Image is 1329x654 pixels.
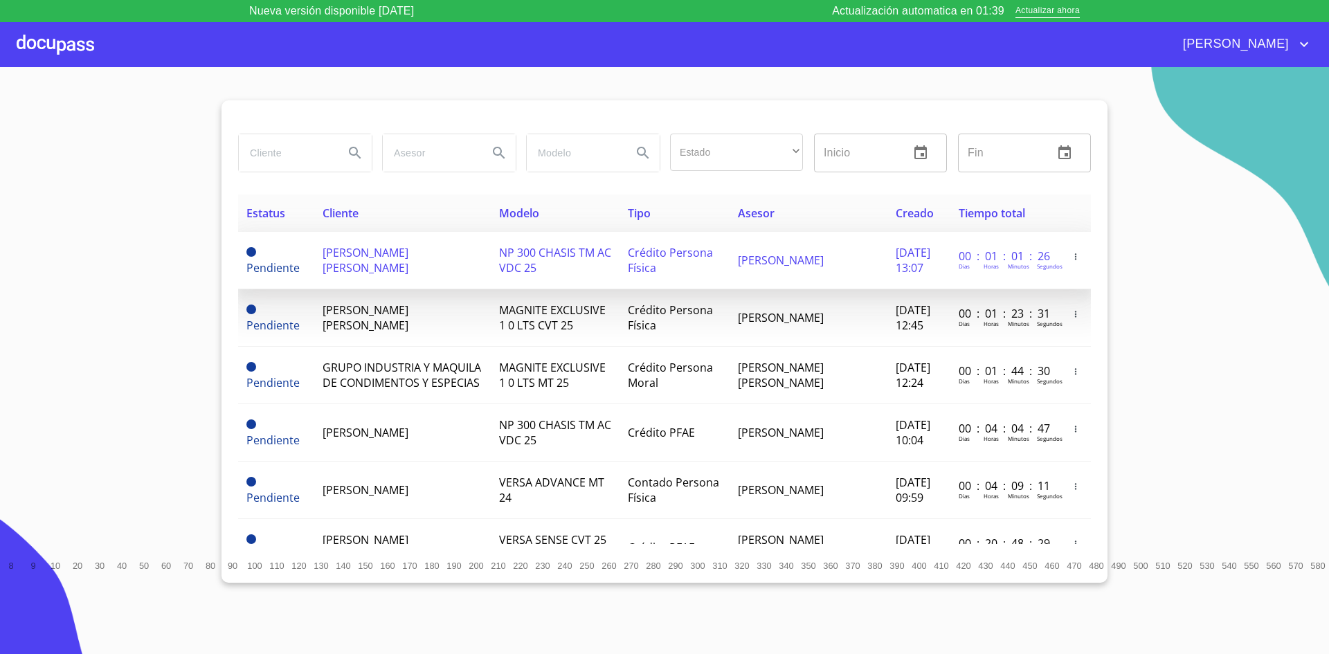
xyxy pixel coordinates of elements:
span: Estatus [246,206,285,221]
p: Horas [984,435,999,442]
p: Dias [959,377,970,385]
button: 580 [1307,555,1329,577]
span: 160 [380,561,395,571]
span: 330 [757,561,771,571]
p: Minutos [1008,377,1029,385]
span: [DATE] 13:07 [896,245,930,275]
span: 180 [424,561,439,571]
span: Crédito Persona Física [628,245,713,275]
button: 430 [975,555,997,577]
span: 20 [73,561,82,571]
span: 100 [247,561,262,571]
button: 410 [930,555,952,577]
span: 70 [183,561,193,571]
span: MAGNITE EXCLUSIVE 1 0 LTS MT 25 [499,360,606,390]
button: 510 [1152,555,1174,577]
p: 00 : 01 : 23 : 31 [959,306,1052,321]
span: Pendiente [246,318,300,333]
span: 510 [1155,561,1170,571]
span: 550 [1244,561,1258,571]
button: 530 [1196,555,1218,577]
button: 320 [731,555,753,577]
button: 110 [266,555,288,577]
span: Asesor [738,206,775,221]
button: 560 [1263,555,1285,577]
span: 150 [358,561,372,571]
button: 210 [487,555,509,577]
button: 270 [620,555,642,577]
div: ​ [670,134,803,171]
span: Pendiente [246,260,300,275]
span: [PERSON_NAME] [323,425,408,440]
span: Crédito Persona Moral [628,360,713,390]
span: 370 [845,561,860,571]
p: Dias [959,262,970,270]
span: [DATE] 12:24 [896,360,930,390]
button: 360 [820,555,842,577]
p: Dias [959,435,970,442]
span: 450 [1022,561,1037,571]
span: [DATE] 10:04 [896,417,930,448]
p: 00 : 20 : 48 : 29 [959,536,1052,551]
span: [PERSON_NAME] [738,253,824,268]
button: 480 [1085,555,1107,577]
span: Modelo [499,206,539,221]
span: Pendiente [246,247,256,257]
span: 400 [912,561,926,571]
span: Pendiente [246,534,256,544]
span: Tiempo total [959,206,1025,221]
button: 420 [952,555,975,577]
span: 460 [1045,561,1059,571]
button: 200 [465,555,487,577]
span: Pendiente [246,419,256,429]
span: [DATE] 09:59 [896,475,930,505]
span: GRUPO INDUSTRIA Y MAQUILA DE CONDIMENTOS Y ESPECIAS [323,360,481,390]
span: 380 [867,561,882,571]
button: 230 [532,555,554,577]
button: 540 [1218,555,1240,577]
span: Pendiente [246,477,256,487]
span: 220 [513,561,527,571]
span: Pendiente [246,433,300,448]
span: [PERSON_NAME] [PERSON_NAME] [738,532,824,563]
span: [PERSON_NAME] [738,425,824,440]
button: 550 [1240,555,1263,577]
p: Minutos [1008,435,1029,442]
span: Pendiente [246,490,300,505]
span: [PERSON_NAME] [738,482,824,498]
p: 00 : 04 : 04 : 47 [959,421,1052,436]
span: [PERSON_NAME] [738,310,824,325]
span: 9 [30,561,35,571]
p: Segundos [1037,377,1063,385]
span: 420 [956,561,970,571]
span: 10 [51,561,60,571]
span: 8 [8,561,13,571]
span: 390 [889,561,904,571]
span: 240 [557,561,572,571]
span: 290 [668,561,682,571]
button: 440 [997,555,1019,577]
span: [PERSON_NAME] [PERSON_NAME] [738,360,824,390]
span: 430 [978,561,993,571]
button: 130 [310,555,332,577]
button: 190 [443,555,465,577]
span: 350 [801,561,815,571]
p: Horas [984,492,999,500]
button: 150 [354,555,377,577]
p: Dias [959,320,970,327]
button: 300 [687,555,709,577]
span: [DATE] 12:45 [896,302,930,333]
button: 250 [576,555,598,577]
button: 90 [221,555,244,577]
span: Cliente [323,206,359,221]
span: 340 [779,561,793,571]
span: 140 [336,561,350,571]
input: search [527,134,621,172]
p: Segundos [1037,435,1063,442]
p: Nueva versión disponible [DATE] [249,3,414,19]
button: 490 [1107,555,1130,577]
button: 120 [288,555,310,577]
span: 120 [291,561,306,571]
button: Search [338,136,372,170]
span: 30 [95,561,105,571]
